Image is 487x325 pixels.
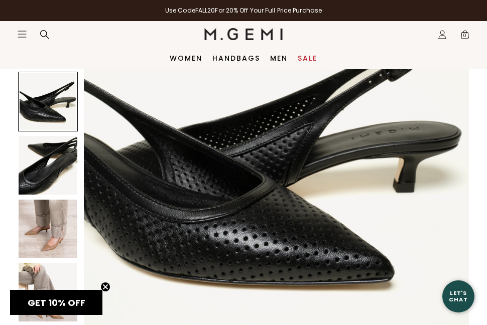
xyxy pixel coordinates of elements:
img: M.Gemi [204,28,283,40]
div: Let's Chat [442,290,474,302]
a: Sale [298,54,317,62]
button: Open site menu [17,29,27,39]
a: Handbags [212,54,260,62]
img: The Lisinda Lattice [19,263,77,321]
a: Women [170,54,202,62]
div: GET 10% OFFClose teaser [10,290,102,315]
a: Men [270,54,288,62]
strong: FALL20 [195,6,215,15]
img: The Lisinda Lattice [19,200,77,258]
button: Close teaser [100,282,110,292]
span: 0 [460,32,470,42]
span: GET 10% OFF [28,296,85,309]
img: The Lisinda Lattice [19,136,77,195]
